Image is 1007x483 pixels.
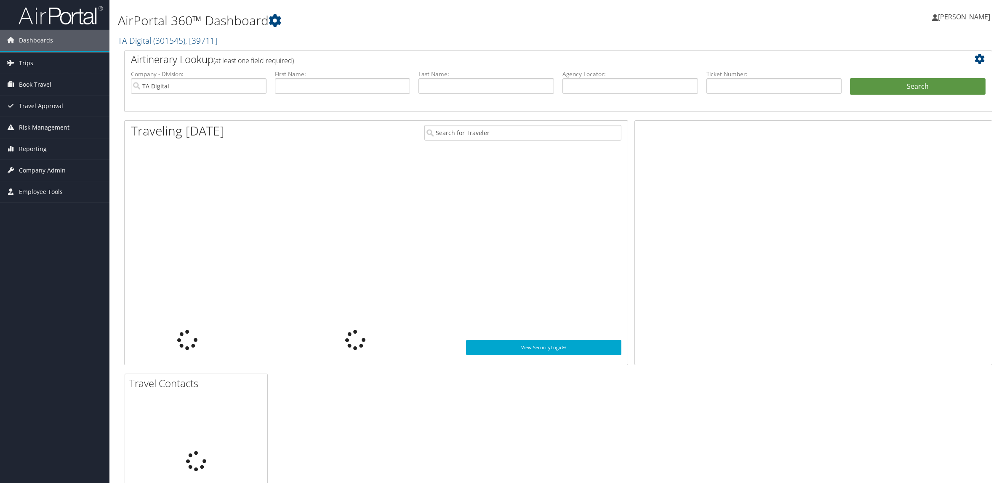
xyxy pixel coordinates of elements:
input: Search for Traveler [424,125,621,141]
label: First Name: [275,70,410,78]
label: Company - Division: [131,70,266,78]
h2: Travel Contacts [129,376,267,390]
label: Agency Locator: [562,70,698,78]
a: View SecurityLogic® [466,340,621,355]
span: Book Travel [19,74,51,95]
a: [PERSON_NAME] [932,4,999,29]
h1: Traveling [DATE] [131,122,224,140]
span: Reporting [19,138,47,159]
h1: AirPortal 360™ Dashboard [118,12,705,29]
span: Company Admin [19,160,66,181]
span: Risk Management [19,117,69,138]
h2: Airtinerary Lookup [131,52,913,66]
span: ( 301545 ) [153,35,185,46]
label: Ticket Number: [706,70,842,78]
label: Last Name: [418,70,554,78]
span: [PERSON_NAME] [938,12,990,21]
span: Travel Approval [19,96,63,117]
button: Search [850,78,986,95]
a: TA Digital [118,35,217,46]
span: , [ 39711 ] [185,35,217,46]
span: (at least one field required) [213,56,294,65]
span: Employee Tools [19,181,63,202]
span: Trips [19,53,33,74]
span: Dashboards [19,30,53,51]
img: airportal-logo.png [19,5,103,25]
